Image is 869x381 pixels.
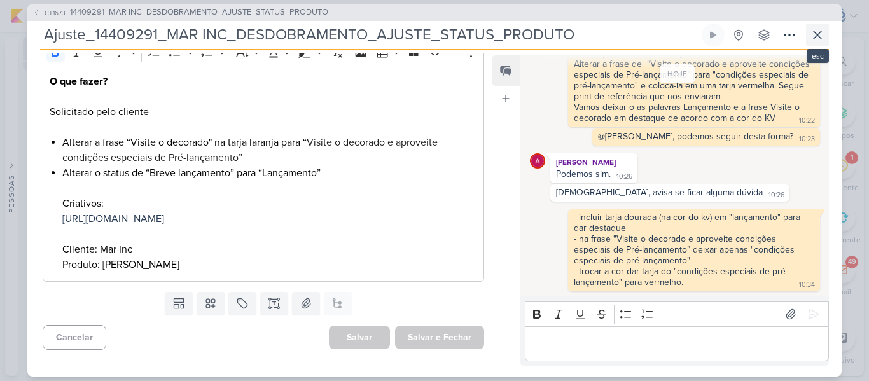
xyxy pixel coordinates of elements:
li: Alterar a frase “Visite o decorado" na tarja laranja para “ [62,135,477,165]
li: Alterar o status de “Breve lançamento” para “Lançamento” Criativos: Cliente: Mar Inc Produto: [PE... [62,165,477,272]
div: Ligar relógio [708,30,718,40]
div: @[PERSON_NAME], podemos seguir desta forma? [598,131,793,142]
div: [PERSON_NAME] [553,156,635,169]
div: Editor toolbar [525,301,829,326]
strong: O que fazer? [50,75,108,88]
a: [URL][DOMAIN_NAME] [62,212,164,225]
div: - incluir tarja dourada (na cor do kv) em "lançamento" para dar destaque - na frase "Visite o dec... [574,212,803,287]
div: Editor editing area: main [43,64,484,282]
div: Editor editing area: main [525,326,829,361]
div: 10:22 [799,116,815,126]
input: Kard Sem Título [40,24,699,46]
div: 10:23 [799,134,815,144]
div: Podemos sim. [556,169,611,179]
p: Solicitado pelo cliente [50,74,477,120]
div: 10:26 [768,190,784,200]
div: esc [807,49,829,63]
div: 10:34 [799,280,815,290]
button: Cancelar [43,325,106,350]
span: Visite o decorado e aproveite condições especiais de Pré-lançamento” [62,136,438,164]
div: Alterar a frase de “Visite o decorado e aproveite condições especiais de Pré-lançamento” para "co... [574,59,814,102]
img: Alessandra Gomes [530,153,545,169]
div: 10:26 [616,172,632,182]
div: Vamos deixar o as palavras Lançamento e a frase Visite o decorado em destaque de acordo com a cor... [574,102,802,123]
div: [DEMOGRAPHIC_DATA], avisa se ficar alguma dúvida [556,187,763,198]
